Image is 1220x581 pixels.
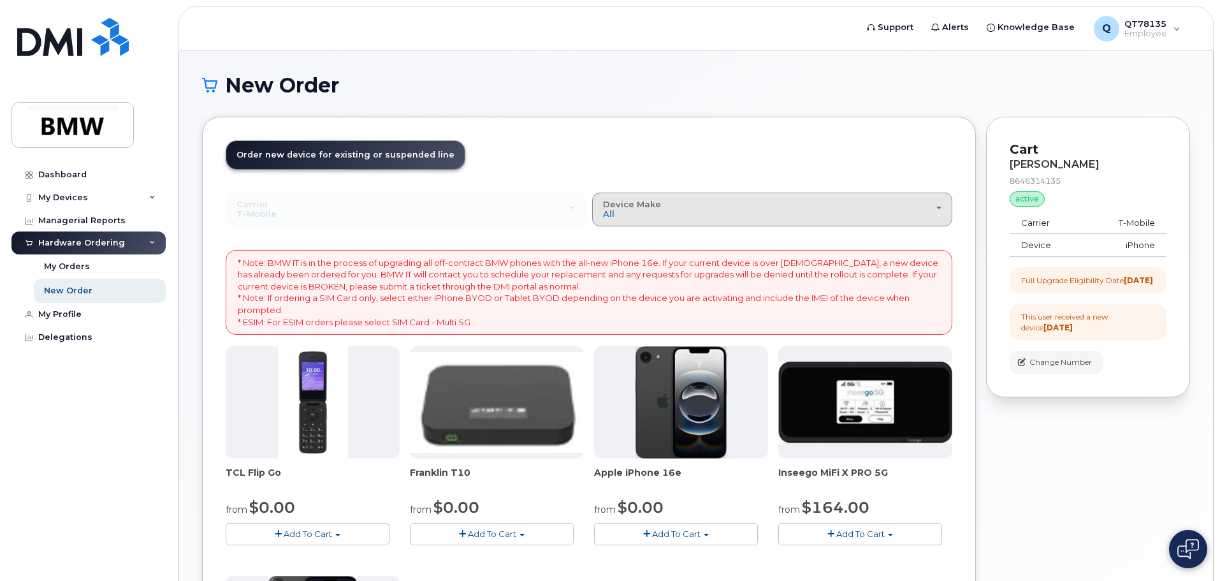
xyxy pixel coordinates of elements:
div: Apple iPhone 16e [594,466,768,492]
button: Add To Cart [594,523,758,545]
span: All [603,209,614,219]
span: $164.00 [802,498,869,517]
td: Carrier [1010,212,1084,235]
button: Device Make All [592,193,952,226]
span: $0.00 [618,498,664,517]
div: active [1010,191,1045,207]
div: This user received a new device [1021,311,1155,333]
div: 8646314135 [1010,175,1166,186]
span: Add To Cart [284,529,332,539]
small: from [594,504,616,515]
img: t10.jpg [410,352,584,453]
img: TCL_FLIP_MODE.jpg [278,346,348,459]
td: Device [1010,234,1084,257]
span: $0.00 [433,498,479,517]
small: from [778,504,800,515]
div: TCL Flip Go [226,466,400,492]
div: Franklin T10 [410,466,584,492]
span: Order new device for existing or suspended line [236,150,454,159]
button: Change Number [1010,351,1103,373]
button: Add To Cart [410,523,574,545]
strong: [DATE] [1043,323,1073,332]
small: from [226,504,247,515]
h1: New Order [202,74,1190,96]
div: Full Upgrade Eligibility Date [1021,275,1153,286]
td: iPhone [1084,234,1166,257]
img: cut_small_inseego_5G.jpg [778,362,952,443]
img: iphone16e.png [635,346,727,459]
span: Add To Cart [468,529,516,539]
small: from [410,504,432,515]
p: * Note: BMW IT is in the process of upgrading all off-contract BMW phones with the all-new iPhone... [238,257,940,328]
button: Add To Cart [226,523,389,545]
strong: [DATE] [1124,276,1153,285]
span: Change Number [1029,357,1092,368]
span: Device Make [603,199,661,209]
span: Add To Cart [652,529,701,539]
span: $0.00 [249,498,295,517]
p: Cart [1010,140,1166,159]
span: Add To Cart [836,529,885,539]
button: Add To Cart [778,523,942,545]
div: Inseego MiFi X PRO 5G [778,466,952,492]
img: Open chat [1177,539,1199,559]
td: T-Mobile [1084,212,1166,235]
div: [PERSON_NAME] [1010,159,1166,170]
